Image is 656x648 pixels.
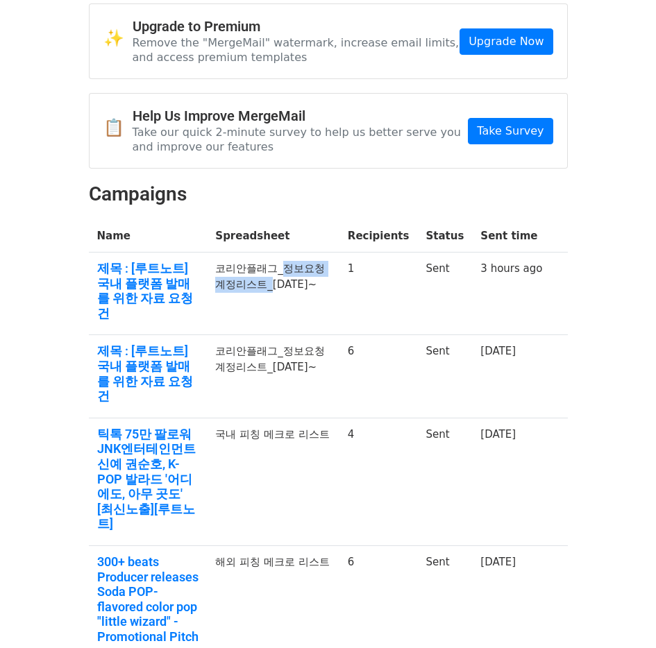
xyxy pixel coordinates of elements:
a: 틱톡 75만 팔로워 JNK엔터테인먼트 신예 권순호, K-POP 발라드 '어디에도, 아무 곳도' [최신노출][루트노트] [97,427,199,531]
td: 6 [339,335,418,418]
td: 코리안플래그_정보요청계정리스트_[DATE]~ [207,335,339,418]
p: Remove the "MergeMail" watermark, increase email limits, and access premium templates [133,35,460,65]
a: [DATE] [480,556,516,568]
td: Sent [417,335,472,418]
td: 4 [339,418,418,545]
th: Spreadsheet [207,220,339,253]
th: Name [89,220,208,253]
a: [DATE] [480,345,516,357]
td: Sent [417,418,472,545]
h4: Upgrade to Premium [133,18,460,35]
a: 300+ beats Producer releases Soda POP-flavored color pop "little wizard" - Promotional Pitch [97,554,199,645]
a: 제목 : [루트노트] 국내 플랫폼 발매를 위한 자료 요청 건 [97,343,199,403]
a: Take Survey [468,118,553,144]
td: 국내 피칭 메크로 리스트 [207,418,339,545]
td: 코리안플래그_정보요청계정리스트_[DATE]~ [207,253,339,335]
th: Status [417,220,472,253]
span: ✨ [103,28,133,49]
td: 1 [339,253,418,335]
th: Sent time [472,220,550,253]
a: 3 hours ago [480,262,542,275]
a: 제목 : [루트노트] 국내 플랫폼 발매를 위한 자료 요청 건 [97,261,199,321]
th: Recipients [339,220,418,253]
a: [DATE] [480,428,516,441]
a: Upgrade Now [460,28,553,55]
iframe: Chat Widget [587,581,656,648]
h2: Campaigns [89,182,568,206]
h4: Help Us Improve MergeMail [133,108,469,124]
p: Take our quick 2-minute survey to help us better serve you and improve our features [133,125,469,154]
td: Sent [417,253,472,335]
span: 📋 [103,118,133,138]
